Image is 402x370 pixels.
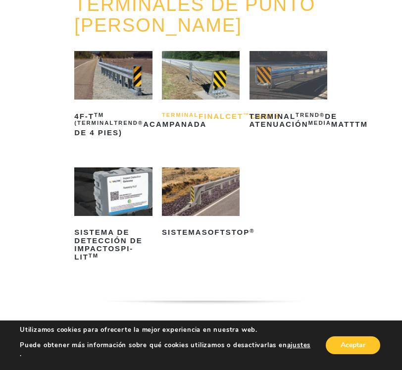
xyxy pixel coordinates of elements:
font: CET [225,112,243,120]
font: Aceptar [341,340,365,350]
img: Terminal final del sistema SoftStop [162,167,240,216]
font: acampanada de 4 pies [74,120,206,137]
a: 4F-TTM (TerminalTREND®acampanada de 4 pies) [74,51,152,141]
font: MATTTM [331,120,368,128]
font: . [20,350,22,359]
font: ) [119,128,122,137]
font: SoftStop [202,228,250,236]
font: Sistema [162,228,202,236]
font: Sistema de detección de impactos [74,228,142,253]
font: Puede obtener más información sobre qué cookies utilizamos o desactivarlas en [20,341,287,350]
font: de atenuación [250,112,337,129]
font: ™ [243,112,250,118]
a: TerminalfinalCET™CASS® [162,51,240,124]
font: 4F-T [74,112,94,120]
button: ajustes [287,341,311,350]
font: Terminal [162,112,199,118]
font: TM (Terminal [74,112,114,126]
font: TM [89,253,99,259]
font: ® [250,228,254,234]
a: Sistema de detección de impactosPI-LITTM [74,167,152,265]
button: Aceptar [326,336,380,354]
font: Terminal [250,112,296,120]
font: final [199,112,225,120]
font: media [308,120,331,126]
font: Utilizamos cookies para ofrecerte la mejor experiencia en nuestra web. [20,325,257,334]
font: PI-LIT [74,244,133,261]
a: TerminalTREND®de atenuaciónmediaMATTTM [250,51,327,132]
font: TREND® [296,112,325,118]
font: TREND® [114,120,143,126]
a: SistemaSoftStop® [162,167,240,241]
